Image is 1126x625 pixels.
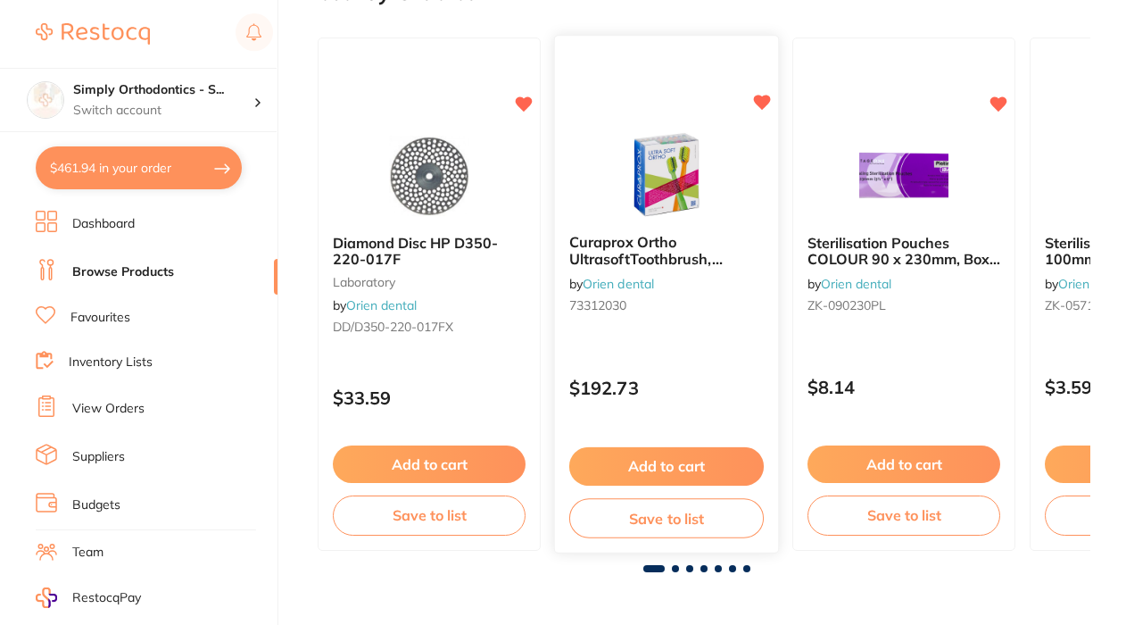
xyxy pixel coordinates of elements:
img: Simply Orthodontics - Sunbury [28,82,63,118]
a: Orien dental [346,297,417,313]
small: 73312030 [569,298,764,312]
small: DD/D350-220-017FX [333,320,526,334]
button: Add to cart [333,446,526,483]
a: Team [72,544,103,562]
button: Save to list [569,498,764,538]
span: RestocqPay [72,589,141,607]
a: Orien dental [821,276,891,292]
p: Switch account [73,102,253,120]
a: Suppliers [72,448,125,466]
h4: Simply Orthodontics - Sunbury [73,81,253,99]
small: laboratory [333,275,526,289]
p: $192.73 [569,378,764,398]
b: Diamond Disc HP D350-220-017F [333,235,526,268]
p: $33.59 [333,387,526,408]
a: RestocqPay [36,587,141,608]
a: Restocq Logo [36,13,150,54]
a: Dashboard [72,215,135,233]
button: Add to cart [807,446,1000,483]
b: Sterilisation Pouches COLOUR 90 x 230mm, Box of 200 [807,235,1000,268]
span: by [807,276,891,292]
button: Add to cart [569,447,764,486]
button: Save to list [807,496,1000,535]
button: $461.94 in your order [36,146,242,189]
button: Save to list [333,496,526,535]
a: Inventory Lists [69,354,153,371]
a: Orien dental [583,275,654,291]
img: RestocqPay [36,587,57,608]
img: Curaprox Ortho UltrasoftToothbrush, Chairside Box 36 [608,129,724,220]
span: by [333,297,417,313]
small: ZK-090230PL [807,298,1000,312]
p: $8.14 [807,377,1000,397]
img: Restocq Logo [36,23,150,45]
img: Diamond Disc HP D350-220-017F [371,131,487,221]
a: Favourites [70,309,130,327]
a: Browse Products [72,263,174,281]
img: Sterilisation Pouches COLOUR 90 x 230mm, Box of 200 [846,131,962,221]
span: by [569,275,654,291]
b: Curaprox Ortho UltrasoftToothbrush, Chairside Box 36 [569,234,764,267]
a: Budgets [72,496,120,514]
a: View Orders [72,400,145,418]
